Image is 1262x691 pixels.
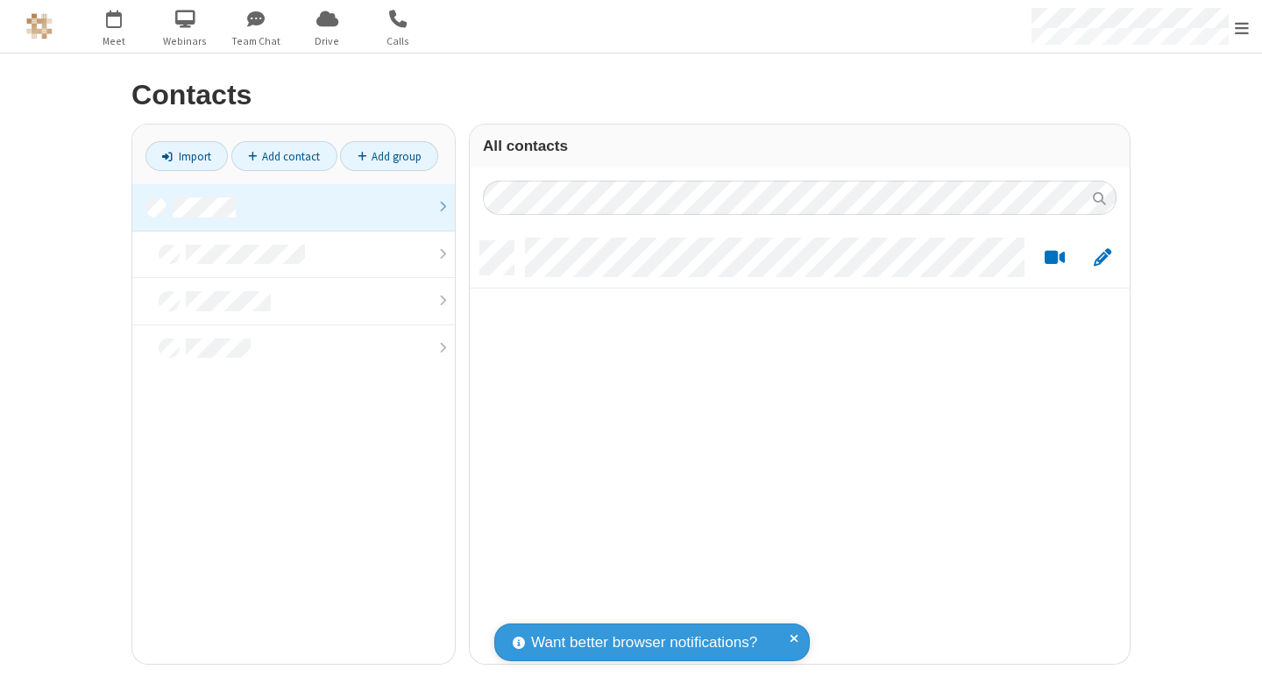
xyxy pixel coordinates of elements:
[1085,247,1119,269] button: Edit
[26,13,53,39] img: QA Selenium DO NOT DELETE OR CHANGE
[340,141,438,171] a: Add group
[531,631,757,654] span: Want better browser notifications?
[1038,247,1072,269] button: Start a video meeting
[294,33,360,49] span: Drive
[470,228,1130,664] div: grid
[365,33,431,49] span: Calls
[483,138,1117,154] h3: All contacts
[231,141,337,171] a: Add contact
[131,80,1131,110] h2: Contacts
[152,33,218,49] span: Webinars
[223,33,289,49] span: Team Chat
[145,141,228,171] a: Import
[82,33,147,49] span: Meet
[1218,645,1249,679] iframe: Chat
